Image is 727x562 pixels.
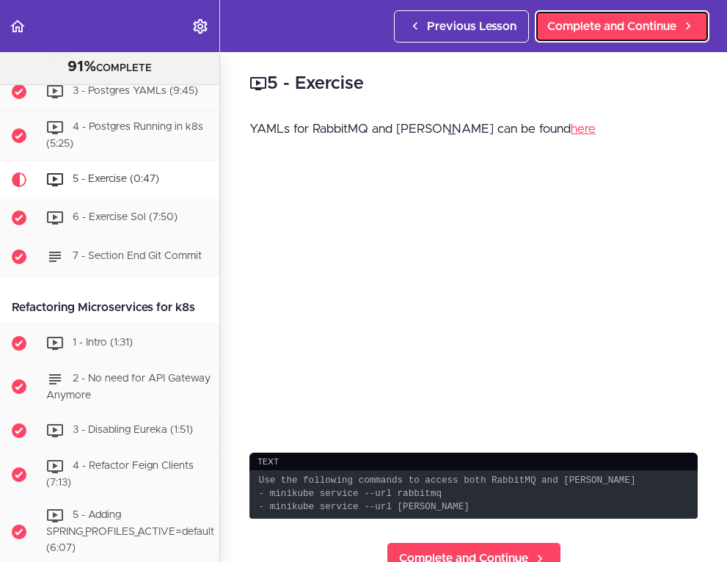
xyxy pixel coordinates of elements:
a: Complete and Continue [535,10,709,43]
span: Complete and Continue [547,18,676,35]
span: 2 - No need for API Gateway Anymore [46,373,211,401]
svg: Settings Menu [191,18,209,35]
a: Previous Lesson [394,10,529,43]
div: COMPLETE [18,58,201,77]
span: 4 - Refactor Feign Clients (7:13) [46,461,194,489]
p: YAMLs for RabbitMQ and [PERSON_NAME] can be found [249,118,698,140]
span: 3 - Disabling Eureka (1:51) [73,426,193,436]
span: 3 - Postgres YAMLs (9:45) [73,86,198,96]
code: Use the following commands to access both RabbitMQ and [PERSON_NAME] - minikube service --url rab... [249,470,698,519]
h2: 5 - Exercise [249,71,698,96]
span: 7 - Section End Git Commit [73,251,202,261]
span: 5 - Adding SPRING_PROFILES_ACTIVE=default (6:07) [46,510,214,552]
span: 91% [67,59,96,74]
span: 4 - Postgres Running in k8s (5:25) [46,122,203,149]
span: 6 - Exercise Sol (7:50) [73,212,178,222]
span: 1 - Intro (1:31) [73,337,133,348]
svg: Back to course curriculum [9,18,26,35]
a: here [571,123,596,135]
span: Previous Lesson [427,18,516,35]
span: 5 - Exercise (0:47) [73,174,159,184]
div: text [249,453,698,472]
iframe: Video Player [249,178,698,431]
